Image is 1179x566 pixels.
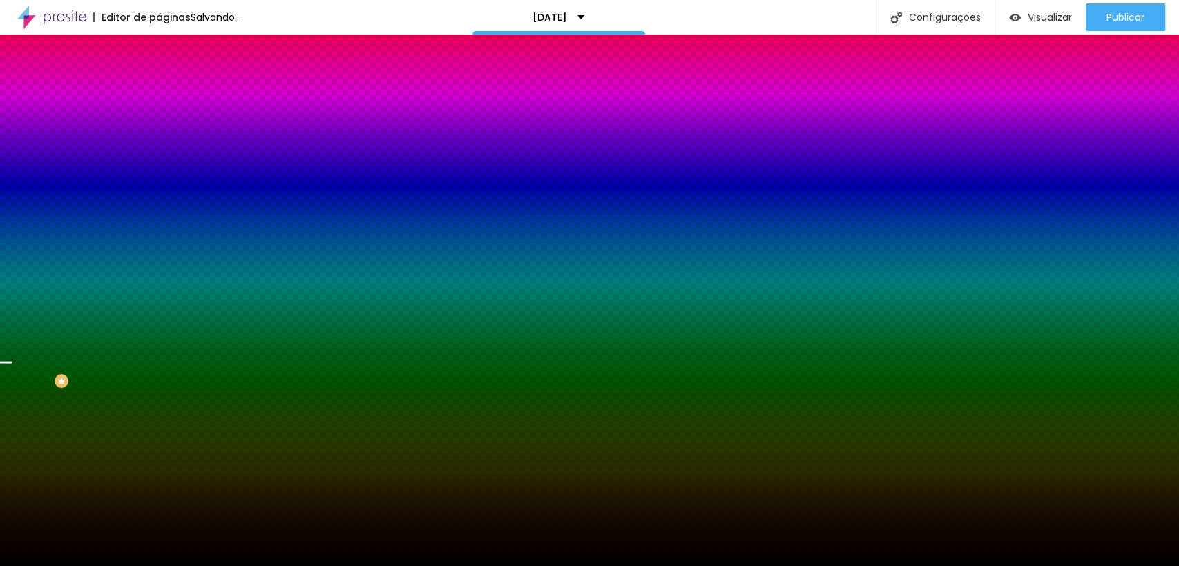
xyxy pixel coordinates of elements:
[1086,3,1165,31] button: Publicar
[93,12,191,22] div: Editor de páginas
[890,12,902,23] img: Icone
[1009,12,1021,23] img: view-1.svg
[1106,12,1144,23] span: Publicar
[995,3,1086,31] button: Visualizar
[1028,12,1072,23] span: Visualizar
[191,12,241,22] div: Salvando...
[533,12,567,22] p: [DATE]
